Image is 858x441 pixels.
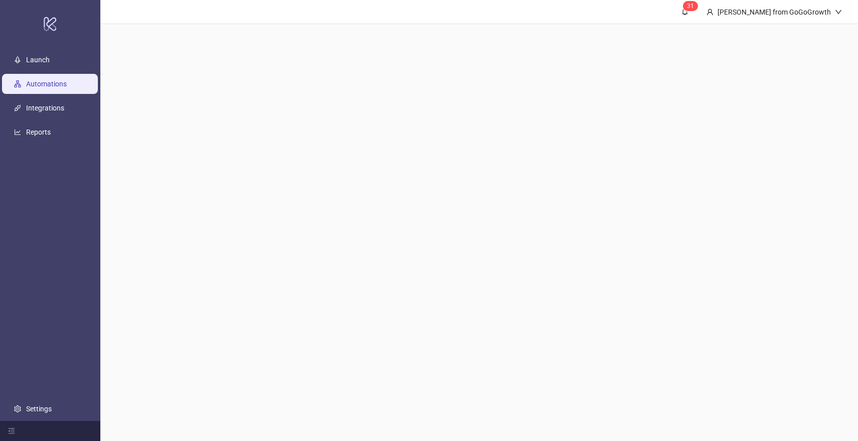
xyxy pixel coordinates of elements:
[683,1,698,11] sup: 31
[8,427,15,434] span: menu-fold
[26,405,52,413] a: Settings
[835,9,842,16] span: down
[26,56,50,64] a: Launch
[713,7,835,18] div: [PERSON_NAME] from GoGoGrowth
[26,104,64,112] a: Integrations
[687,3,690,10] span: 3
[690,3,694,10] span: 1
[706,9,713,16] span: user
[26,128,51,136] a: Reports
[681,8,688,15] span: bell
[26,80,67,88] a: Automations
